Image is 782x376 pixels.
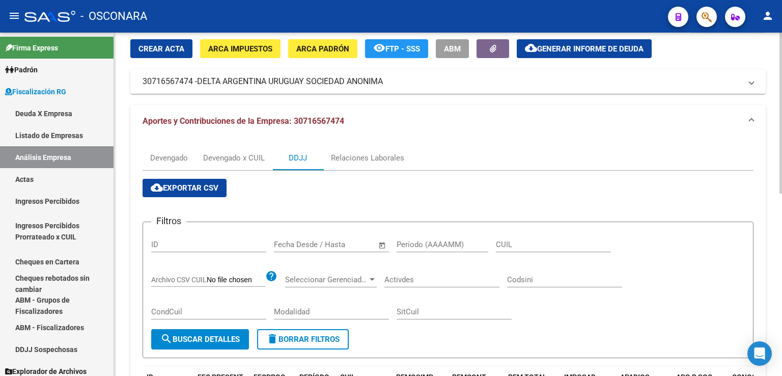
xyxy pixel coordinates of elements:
[285,275,368,284] span: Seleccionar Gerenciador
[517,39,652,58] button: Generar informe de deuda
[207,276,265,285] input: Archivo CSV CUIL
[197,76,383,87] span: DELTA ARGENTINA URUGUAY SOCIEDAD ANONIMA
[331,152,404,164] div: Relaciones Laborales
[289,152,307,164] div: DDJJ
[762,10,774,22] mat-icon: person
[436,39,469,58] button: ABM
[151,329,249,350] button: Buscar Detalles
[747,341,772,366] div: Open Intercom Messenger
[200,39,281,58] button: ARCA Impuestos
[208,44,272,53] span: ARCA Impuestos
[316,240,366,249] input: End date
[138,44,184,53] span: Crear Acta
[265,270,277,282] mat-icon: help
[160,333,173,345] mat-icon: search
[150,152,188,164] div: Devengado
[5,64,38,75] span: Padrón
[203,152,265,164] div: Devengado x CUIL
[274,240,307,249] input: Start date
[377,239,388,251] button: Open calendar
[266,335,340,344] span: Borrar Filtros
[143,179,227,197] button: Exportar CSV
[151,183,218,193] span: Exportar CSV
[525,42,537,54] mat-icon: cloud_download
[151,214,186,228] h3: Filtros
[80,5,147,28] span: - OSCONARA
[365,39,428,58] button: FTP - SSS
[143,116,344,126] span: Aportes y Contribuciones de la Empresa: 30716567474
[151,276,207,284] span: Archivo CSV CUIL
[373,42,385,54] mat-icon: remove_red_eye
[385,44,420,53] span: FTP - SSS
[130,39,192,58] button: Crear Acta
[266,333,278,345] mat-icon: delete
[296,44,349,53] span: ARCA Padrón
[8,10,20,22] mat-icon: menu
[151,181,163,194] mat-icon: cloud_download
[143,76,741,87] mat-panel-title: 30716567474 -
[5,42,58,53] span: Firma Express
[5,86,66,97] span: Fiscalización RG
[444,44,461,53] span: ABM
[537,44,644,53] span: Generar informe de deuda
[288,39,357,58] button: ARCA Padrón
[130,105,766,138] mat-expansion-panel-header: Aportes y Contribuciones de la Empresa: 30716567474
[130,69,766,94] mat-expansion-panel-header: 30716567474 -DELTA ARGENTINA URUGUAY SOCIEDAD ANONIMA
[257,329,349,350] button: Borrar Filtros
[160,335,240,344] span: Buscar Detalles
